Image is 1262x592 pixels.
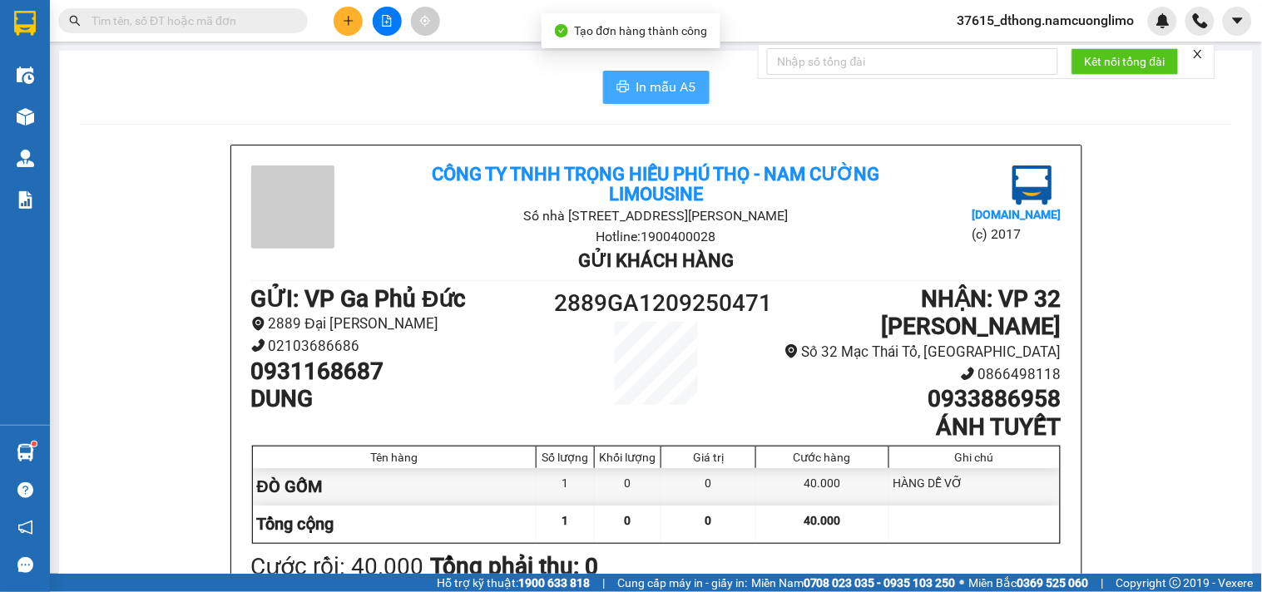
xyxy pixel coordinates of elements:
[661,468,756,506] div: 0
[257,514,334,534] span: Tổng cộng
[17,482,33,498] span: question-circle
[69,15,81,27] span: search
[893,451,1056,464] div: Ghi chú
[1017,576,1089,590] strong: 0369 525 060
[944,10,1148,31] span: 37615_dthong.namcuonglimo
[1170,577,1181,589] span: copyright
[1071,48,1179,75] button: Kết nối tổng đài
[251,285,467,313] b: GỬI : VP Ga Phủ Đức
[411,7,440,36] button: aim
[1085,52,1165,71] span: Kết nối tổng đài
[889,468,1060,506] div: HÀNG DỄ VỠ
[156,91,695,111] li: Hotline: 1900400028
[1223,7,1252,36] button: caret-down
[555,24,568,37] span: check-circle
[616,80,630,96] span: printer
[625,514,631,527] span: 0
[432,164,879,205] b: Công ty TNHH Trọng Hiếu Phú Thọ - Nam Cường Limousine
[757,363,1061,386] li: 0866498118
[253,468,537,506] div: ĐÒ GỐM
[562,514,569,527] span: 1
[767,48,1058,75] input: Nhập số tổng đài
[1101,574,1104,592] span: |
[599,451,656,464] div: Khối lượng
[784,344,799,358] span: environment
[960,580,965,586] span: ⚪️
[17,520,33,535] span: notification
[419,15,431,27] span: aim
[518,576,590,590] strong: 1900 633 818
[334,7,363,36] button: plus
[92,12,288,30] input: Tìm tên, số ĐT hoặc mã đơn
[251,338,265,353] span: phone
[756,468,888,506] div: 40.000
[32,442,37,446] sup: 1
[251,358,555,386] h1: 0931168687
[575,24,708,37] span: Tạo đơn hàng thành công
[617,574,747,592] span: Cung cấp máy in - giấy in:
[882,285,1062,341] b: NHẬN : VP 32 [PERSON_NAME]
[666,451,751,464] div: Giá trị
[17,191,34,209] img: solution-icon
[156,70,695,91] li: Số nhà [STREET_ADDRESS][PERSON_NAME]
[251,335,555,358] li: 02103686686
[1193,13,1208,28] img: phone-icon
[757,385,1061,413] h1: 0933886958
[972,208,1061,221] b: [DOMAIN_NAME]
[751,574,956,592] span: Miền Nam
[437,574,590,592] span: Hỗ trợ kỹ thuật:
[17,67,34,84] img: warehouse-icon
[17,150,34,167] img: warehouse-icon
[603,71,710,104] button: printerIn mẫu A5
[386,226,926,247] li: Hotline: 1900400028
[804,514,840,527] span: 40.000
[537,468,595,506] div: 1
[251,549,424,585] div: Cước rồi : 40.000
[595,468,661,506] div: 0
[760,451,883,464] div: Cước hàng
[202,19,650,65] b: Công ty TNHH Trọng Hiếu Phú Thọ - Nam Cường Limousine
[17,444,34,461] img: warehouse-icon
[804,576,956,590] strong: 0708 023 035 - 0935 103 250
[251,313,555,335] li: 2889 Đại [PERSON_NAME]
[757,413,1061,442] h1: ÁNH TUYẾT
[343,15,354,27] span: plus
[386,205,926,226] li: Số nhà [STREET_ADDRESS][PERSON_NAME]
[705,514,712,527] span: 0
[431,553,599,580] b: Tổng phải thu: 0
[17,108,34,126] img: warehouse-icon
[541,451,590,464] div: Số lượng
[17,557,33,573] span: message
[1230,13,1245,28] span: caret-down
[251,317,265,331] span: environment
[1192,48,1204,60] span: close
[961,367,975,381] span: phone
[757,341,1061,363] li: Số 32 Mạc Thái Tổ, [GEOGRAPHIC_DATA]
[14,11,36,36] img: logo-vxr
[1012,165,1052,205] img: logo.jpg
[257,451,532,464] div: Tên hàng
[381,15,393,27] span: file-add
[1156,13,1170,28] img: icon-new-feature
[578,250,734,271] b: Gửi khách hàng
[555,285,758,322] h1: 2889GA1209250471
[602,574,605,592] span: |
[969,574,1089,592] span: Miền Bắc
[972,224,1061,244] li: (c) 2017
[636,76,696,97] span: In mẫu A5
[251,385,555,413] h1: DUNG
[373,7,402,36] button: file-add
